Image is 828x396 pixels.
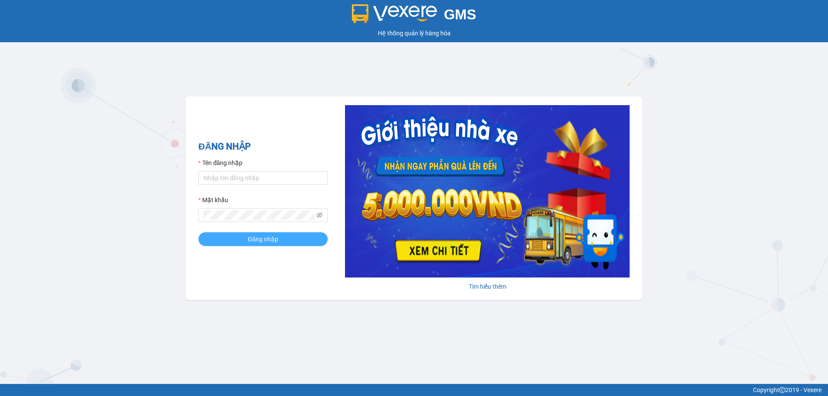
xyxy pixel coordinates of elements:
img: banner-0 [345,105,630,278]
div: Tìm hiểu thêm [345,282,630,291]
div: Hệ thống quản lý hàng hóa [2,28,826,38]
span: eye-invisible [317,212,323,218]
input: Tên đăng nhập [198,171,328,185]
img: logo 2 [352,4,437,23]
div: Copyright 2019 - Vexere [6,385,822,395]
a: GMS [352,13,477,20]
button: Đăng nhập [198,232,328,246]
label: Mật khẩu [198,195,228,205]
label: Tên đăng nhập [198,158,242,168]
span: Đăng nhập [248,234,278,244]
h2: ĐĂNG NHẬP [198,140,328,154]
span: GMS [444,6,476,22]
span: copyright [779,387,785,393]
input: Mật khẩu [204,210,315,220]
